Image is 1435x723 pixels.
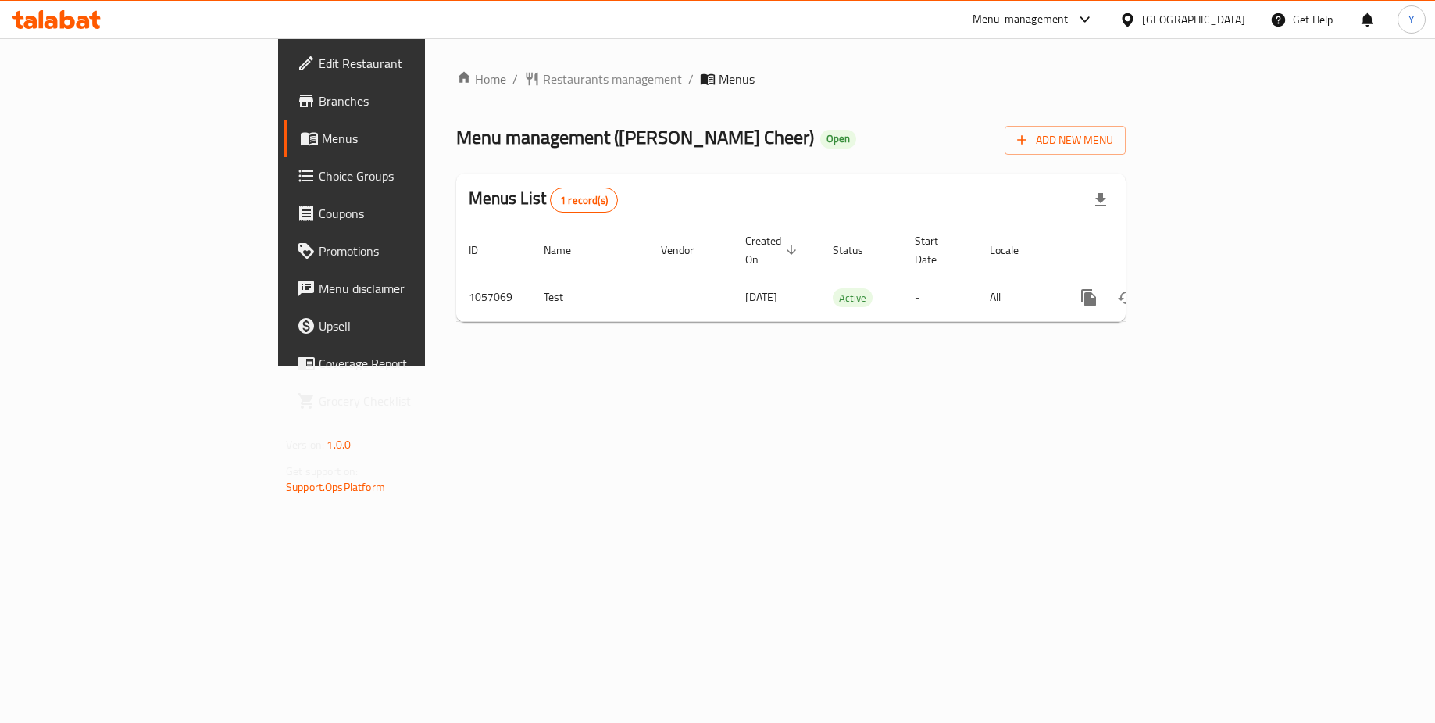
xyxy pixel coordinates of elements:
[977,274,1058,321] td: All
[1005,126,1126,155] button: Add New Menu
[551,193,617,208] span: 1 record(s)
[284,45,518,82] a: Edit Restaurant
[284,82,518,120] a: Branches
[745,231,801,269] span: Created On
[284,307,518,345] a: Upsell
[322,129,505,148] span: Menus
[543,70,682,88] span: Restaurants management
[990,241,1039,259] span: Locale
[284,270,518,307] a: Menu disclaimer
[1017,131,1113,150] span: Add New Menu
[1082,181,1119,219] div: Export file
[319,242,505,260] span: Promotions
[456,227,1233,322] table: enhanced table
[319,204,505,223] span: Coupons
[550,188,618,213] div: Total records count
[286,461,358,481] span: Get support on:
[833,289,873,307] span: Active
[284,345,518,382] a: Coverage Report
[469,187,618,213] h2: Menus List
[286,477,385,497] a: Support.OpsPlatform
[327,435,351,455] span: 1.0.0
[544,241,591,259] span: Name
[1408,11,1415,28] span: Y
[973,10,1069,29] div: Menu-management
[915,231,958,269] span: Start Date
[1058,227,1233,274] th: Actions
[745,287,777,307] span: [DATE]
[319,317,505,335] span: Upsell
[284,382,518,420] a: Grocery Checklist
[820,132,856,145] span: Open
[833,288,873,307] div: Active
[319,392,505,410] span: Grocery Checklist
[1142,11,1245,28] div: [GEOGRAPHIC_DATA]
[319,166,505,185] span: Choice Groups
[469,241,498,259] span: ID
[319,91,505,110] span: Branches
[820,130,856,149] div: Open
[286,435,324,455] span: Version:
[719,70,755,88] span: Menus
[284,157,518,195] a: Choice Groups
[456,70,1126,88] nav: breadcrumb
[1070,279,1108,317] button: more
[1108,279,1145,317] button: Change Status
[456,120,814,155] span: Menu management ( [PERSON_NAME] Cheer )
[661,241,714,259] span: Vendor
[319,279,505,298] span: Menu disclaimer
[688,70,694,88] li: /
[902,274,977,321] td: -
[531,274,648,321] td: Test
[524,70,682,88] a: Restaurants management
[319,354,505,373] span: Coverage Report
[833,241,883,259] span: Status
[284,120,518,157] a: Menus
[284,232,518,270] a: Promotions
[284,195,518,232] a: Coupons
[319,54,505,73] span: Edit Restaurant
